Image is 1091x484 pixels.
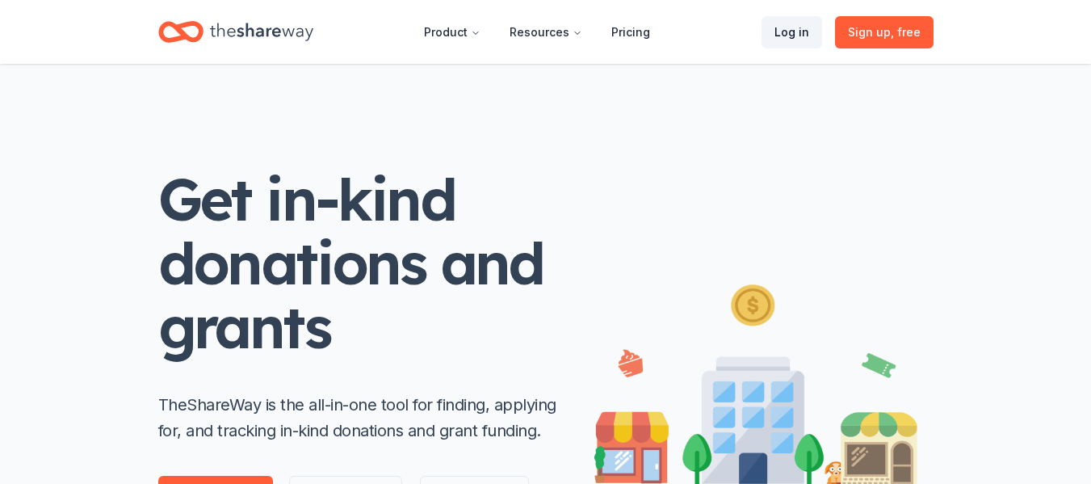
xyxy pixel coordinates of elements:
a: Pricing [598,16,663,48]
p: TheShareWay is the all-in-one tool for finding, applying for, and tracking in-kind donations and ... [158,392,562,444]
h1: Get in-kind donations and grants [158,167,562,360]
button: Resources [497,16,595,48]
nav: Main [411,13,663,51]
span: Sign up [848,23,921,42]
span: , free [891,25,921,39]
a: Log in [762,16,822,48]
button: Product [411,16,493,48]
a: Home [158,13,313,51]
a: Sign up, free [835,16,934,48]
